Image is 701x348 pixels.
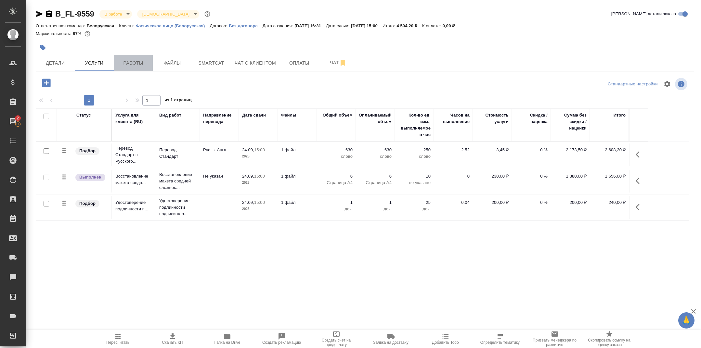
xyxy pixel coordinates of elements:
[320,180,353,186] p: Страница А4
[398,199,431,206] p: 25
[203,173,236,180] p: Не указан
[254,174,265,179] p: 15:00
[515,199,548,206] p: 0 %
[593,173,626,180] p: 1 656,00 ₽
[554,112,587,131] div: Сумма без скидки / наценки
[383,23,396,28] p: Итого:
[554,199,587,206] p: 200,00 ₽
[320,153,353,160] p: слово
[398,173,431,180] p: 10
[242,206,275,212] p: 2025
[359,112,392,125] div: Оплачиваемый объем
[593,147,626,153] p: 2 608,20 ₽
[137,10,199,19] div: В работе
[76,112,91,118] div: Статус
[40,59,71,67] span: Детали
[229,23,263,28] a: Без договора
[36,10,44,18] button: Скопировать ссылку для ЯМессенджера
[145,330,200,348] button: Скачать КП
[83,30,92,38] button: 96.10 RUB;
[36,31,73,36] p: Маржинальность:
[36,23,87,28] p: Ответственная команда:
[531,338,578,347] span: Призвать менеджера по развитию
[320,147,353,153] p: 630
[632,173,647,189] button: Показать кнопки
[159,198,197,217] p: Удостоверение подлинности подписи пер...
[203,112,236,125] div: Направление перевода
[254,147,265,152] p: 15:00
[164,96,192,106] span: из 1 страниц
[398,153,431,160] p: слово
[210,23,229,28] p: Договор:
[115,173,153,186] p: Восстановление макета средн...
[554,147,587,153] p: 2 173,50 ₽
[13,115,23,121] span: 2
[214,340,240,345] span: Папка на Drive
[480,340,520,345] span: Определить тематику
[313,338,360,347] span: Создать счет на предоплату
[196,59,227,67] span: Smartcat
[115,145,153,165] p: Перевод Стандарт с Русского...
[422,23,443,28] p: К оплате:
[235,59,276,67] span: Чат с клиентом
[396,23,422,28] p: 4 504,20 ₽
[614,112,626,118] div: Итого
[611,11,676,17] span: [PERSON_NAME] детали заказа
[443,23,460,28] p: 0,00 ₽
[294,23,326,28] p: [DATE] 16:31
[115,112,153,125] div: Услуга для клиента (RU)
[476,147,509,153] p: 3,45 ₽
[263,23,294,28] p: Дата создания:
[351,23,383,28] p: [DATE] 15:00
[418,330,473,348] button: Добавить Todo
[326,23,351,28] p: Дата сдачи:
[632,199,647,215] button: Показать кнопки
[242,200,254,205] p: 24.09,
[359,180,392,186] p: Страница А4
[593,199,626,206] p: 240,00 ₽
[106,340,129,345] span: Пересчитать
[200,330,254,348] button: Папка на Drive
[254,330,309,348] button: Создать рекламацию
[606,79,659,89] div: split button
[242,112,266,118] div: Дата сдачи
[323,112,353,118] div: Общий объем
[281,112,296,118] div: Файлы
[242,174,254,179] p: 24.09,
[115,199,153,212] p: Удостоверение подлинности п...
[254,200,265,205] p: 15:00
[339,59,347,67] svg: Отписаться
[359,173,392,180] p: 6
[118,59,149,67] span: Работы
[242,180,275,186] p: 2025
[582,330,637,348] button: Скопировать ссылку на оценку заказа
[359,206,392,212] p: док.
[91,330,145,348] button: Пересчитать
[359,199,392,206] p: 1
[79,200,96,207] p: Подбор
[284,59,315,67] span: Оплаты
[79,174,101,180] p: Выполнен
[364,330,418,348] button: Заявка на доставку
[320,199,353,206] p: 1
[434,196,473,219] td: 0.04
[659,76,675,92] span: Настроить таблицу
[373,340,408,345] span: Заявка на доставку
[434,170,473,193] td: 0
[320,206,353,212] p: док.
[515,112,548,125] div: Скидка / наценка
[473,330,527,348] button: Определить тематику
[586,338,633,347] span: Скопировать ссылку на оценку заказа
[136,23,210,28] p: Физическое лицо (Белорусская)
[103,11,124,17] button: В работе
[398,147,431,153] p: 250
[359,147,392,153] p: 630
[79,59,110,67] span: Услуги
[162,340,183,345] span: Скачать КП
[281,199,314,206] p: 1 файл
[79,148,96,154] p: Подбор
[281,147,314,153] p: 1 файл
[320,173,353,180] p: 6
[678,312,695,329] button: 🙏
